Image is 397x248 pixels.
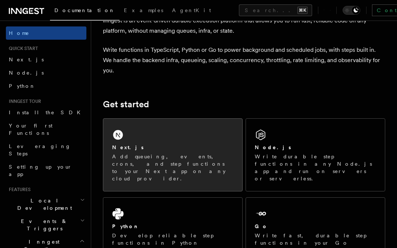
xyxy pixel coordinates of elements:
span: Node.js [9,70,44,76]
span: AgentKit [172,7,211,13]
a: Node.jsWrite durable step functions in any Node.js app and run on servers or serverless. [246,118,385,191]
p: Add queueing, events, crons, and step functions to your Next app on any cloud provider. [112,153,233,182]
span: Features [6,187,31,193]
button: Events & Triggers [6,215,86,235]
h2: Python [112,223,139,230]
p: Inngest is an event-driven durable execution platform that allows you to run fast, reliable code ... [103,15,385,36]
a: Your first Functions [6,119,86,140]
span: Inngest tour [6,98,41,104]
a: Documentation [50,2,119,21]
span: Home [9,29,29,37]
span: Leveraging Steps [9,143,71,157]
span: Setting up your app [9,164,72,177]
a: Next.js [6,53,86,66]
span: Examples [124,7,163,13]
a: Leveraging Steps [6,140,86,160]
a: Home [6,26,86,40]
a: Next.jsAdd queueing, events, crons, and step functions to your Next app on any cloud provider. [103,118,243,191]
span: Events & Triggers [6,218,80,232]
h2: Go [255,223,268,230]
h2: Next.js [112,144,144,151]
button: Search...⌘K [239,4,312,16]
p: Write durable step functions in any Node.js app and run on servers or serverless. [255,153,376,182]
a: Setting up your app [6,160,86,181]
span: Quick start [6,46,38,51]
a: Python [6,79,86,93]
span: Local Development [6,197,80,212]
span: Install the SDK [9,109,85,115]
button: Local Development [6,194,86,215]
span: Next.js [9,57,44,62]
kbd: ⌘K [297,7,308,14]
a: Examples [119,2,168,20]
p: Write functions in TypeScript, Python or Go to power background and scheduled jobs, with steps bu... [103,45,385,76]
span: Python [9,83,36,89]
a: Get started [103,99,149,109]
a: Node.js [6,66,86,79]
a: AgentKit [168,2,215,20]
span: Documentation [54,7,115,13]
span: Your first Functions [9,123,53,136]
a: Install the SDK [6,106,86,119]
button: Toggle dark mode [343,6,360,15]
h2: Node.js [255,144,291,151]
